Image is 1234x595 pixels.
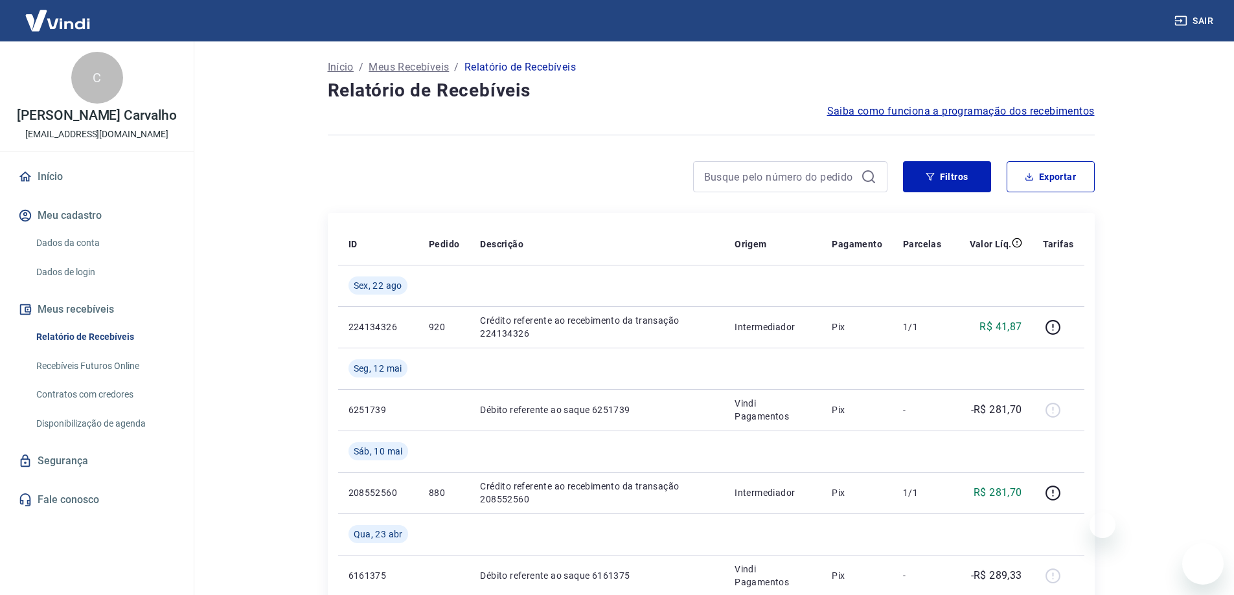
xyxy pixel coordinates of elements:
a: Disponibilização de agenda [31,410,178,437]
span: Qua, 23 abr [354,528,403,541]
button: Exportar [1007,161,1095,192]
p: Parcelas [903,238,941,251]
p: -R$ 289,33 [971,568,1022,583]
span: Sáb, 10 mai [354,445,403,458]
p: Vindi Pagamentos [735,397,811,423]
a: Dados da conta [31,230,178,256]
p: 6251739 [348,403,408,416]
p: / [454,60,459,75]
p: / [359,60,363,75]
p: Débito referente ao saque 6251739 [480,403,714,416]
h4: Relatório de Recebíveis [328,78,1095,104]
p: 880 [429,486,459,499]
span: Sex, 22 ago [354,279,402,292]
p: 224134326 [348,320,408,333]
p: [PERSON_NAME] Carvalho [17,109,177,122]
p: Crédito referente ao recebimento da transação 208552560 [480,480,714,506]
img: Vindi [16,1,100,40]
p: Origem [735,238,766,251]
iframe: Botão para abrir a janela de mensagens [1182,543,1224,585]
span: Seg, 12 mai [354,362,402,375]
p: Vindi Pagamentos [735,563,811,589]
p: Tarifas [1043,238,1074,251]
a: Meus Recebíveis [369,60,449,75]
p: R$ 41,87 [979,319,1022,335]
p: 6161375 [348,569,408,582]
button: Sair [1172,9,1218,33]
a: Recebíveis Futuros Online [31,353,178,379]
p: Pedido [429,238,459,251]
p: Intermediador [735,486,811,499]
p: Pagamento [832,238,882,251]
p: Pix [832,403,882,416]
p: Crédito referente ao recebimento da transação 224134326 [480,314,714,340]
p: Débito referente ao saque 6161375 [480,569,714,582]
a: Contratos com credores [31,381,178,408]
p: 1/1 [903,320,941,333]
button: Meus recebíveis [16,295,178,324]
p: - [903,403,941,416]
p: Pix [832,569,882,582]
p: Pix [832,320,882,333]
a: Fale conosco [16,486,178,514]
p: - [903,569,941,582]
p: Descrição [480,238,523,251]
p: Valor Líq. [970,238,1012,251]
p: [EMAIL_ADDRESS][DOMAIN_NAME] [25,128,168,141]
p: Relatório de Recebíveis [464,60,576,75]
p: 920 [429,320,459,333]
p: Intermediador [735,320,811,333]
a: Segurança [16,447,178,475]
p: ID [348,238,358,251]
p: R$ 281,70 [974,485,1022,500]
a: Saiba como funciona a programação dos recebimentos [827,104,1095,119]
p: 208552560 [348,486,408,499]
p: 1/1 [903,486,941,499]
a: Início [16,163,178,191]
button: Filtros [903,161,991,192]
input: Busque pelo número do pedido [704,167,856,186]
p: Pix [832,486,882,499]
p: -R$ 281,70 [971,402,1022,418]
button: Meu cadastro [16,201,178,230]
a: Início [328,60,354,75]
div: C [71,52,123,104]
a: Relatório de Recebíveis [31,324,178,350]
a: Dados de login [31,259,178,286]
iframe: Fechar mensagem [1090,512,1115,538]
